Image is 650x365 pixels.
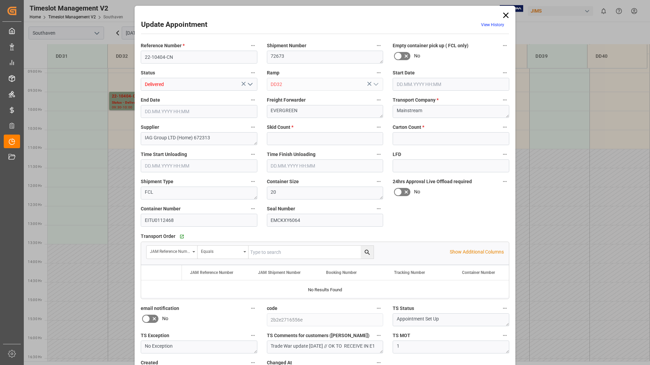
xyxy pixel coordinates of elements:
[267,78,383,91] input: Type to search/select
[361,246,374,259] button: search button
[141,69,155,76] span: Status
[393,178,472,185] span: 24hrs Approval Live Offload required
[414,188,420,195] span: No
[267,51,383,64] textarea: 72673
[267,69,279,76] span: Ramp
[374,304,383,313] button: code
[326,270,357,275] span: Booking Number
[141,19,207,30] h2: Update Appointment
[141,233,175,240] span: Transport Order
[249,204,257,213] button: Container Number
[374,68,383,77] button: Ramp
[162,315,168,322] span: No
[249,95,257,104] button: End Date
[267,151,315,158] span: Time Finish Unloading
[267,97,306,104] span: Freight Forwarder
[249,68,257,77] button: Status
[481,22,504,27] a: View History
[141,187,257,199] textarea: FCL
[374,204,383,213] button: Seal Number
[500,177,509,186] button: 24hrs Approval Live Offload required
[249,41,257,50] button: Reference Number *
[374,331,383,340] button: TS Comments for customers ([PERSON_NAME])
[141,42,185,49] span: Reference Number
[393,151,401,158] span: LFD
[267,187,383,199] textarea: 20
[393,97,439,104] span: Transport Company
[374,150,383,159] button: Time Finish Unloading
[141,124,159,131] span: Supplier
[393,78,509,91] input: DD.MM.YYYY HH:MM
[267,105,383,118] textarea: EVERGREEN
[500,304,509,313] button: TS Status
[198,246,249,259] button: open menu
[141,332,169,339] span: TS Exception
[141,341,257,353] textarea: No Exception
[147,246,198,259] button: open menu
[141,159,257,172] input: DD.MM.YYYY HH:MM
[267,341,383,353] textarea: Trade War update [DATE] // OK TO RECEIVE IN E1
[393,124,424,131] span: Carton Count
[393,305,414,312] span: TS Status
[374,41,383,50] button: Shipment Number
[267,178,299,185] span: Container Size
[500,331,509,340] button: TS MOT
[371,79,381,90] button: open menu
[267,205,295,212] span: Seal Number
[267,305,277,312] span: code
[141,132,257,145] textarea: IAG Group LTD (Home) 672313
[249,177,257,186] button: Shipment Type
[258,270,301,275] span: JAM Shipment Number
[249,304,257,313] button: email notification
[150,247,190,255] div: JAM Reference Number
[267,42,306,49] span: Shipment Number
[500,41,509,50] button: Empty container pick up ( FCL only)
[500,123,509,132] button: Carton Count *
[500,150,509,159] button: LFD
[393,332,410,339] span: TS MOT
[244,79,255,90] button: open menu
[267,124,293,131] span: Skid Count
[500,95,509,104] button: Transport Company *
[414,52,420,59] span: No
[393,105,509,118] textarea: Mainstream
[141,151,187,158] span: Time Start Unloading
[141,105,257,118] input: DD.MM.YYYY HH:MM
[141,178,173,185] span: Shipment Type
[374,123,383,132] button: Skid Count *
[393,69,415,76] span: Start Date
[462,270,495,275] span: Container Number
[201,247,241,255] div: Equals
[500,68,509,77] button: Start Date
[249,246,374,259] input: Type to search
[267,332,370,339] span: TS Comments for customers ([PERSON_NAME])
[267,159,383,172] input: DD.MM.YYYY HH:MM
[141,205,181,212] span: Container Number
[374,95,383,104] button: Freight Forwarder
[141,78,257,91] input: Type to search/select
[374,177,383,186] button: Container Size
[249,150,257,159] button: Time Start Unloading
[249,331,257,340] button: TS Exception
[450,248,504,256] p: Show Additional Columns
[141,97,160,104] span: End Date
[393,313,509,326] textarea: Appointment Set Up
[190,270,233,275] span: JAM Reference Number
[249,123,257,132] button: Supplier
[393,42,468,49] span: Empty container pick up ( FCL only)
[141,305,179,312] span: email notification
[393,341,509,353] textarea: 1
[394,270,425,275] span: Tracking Number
